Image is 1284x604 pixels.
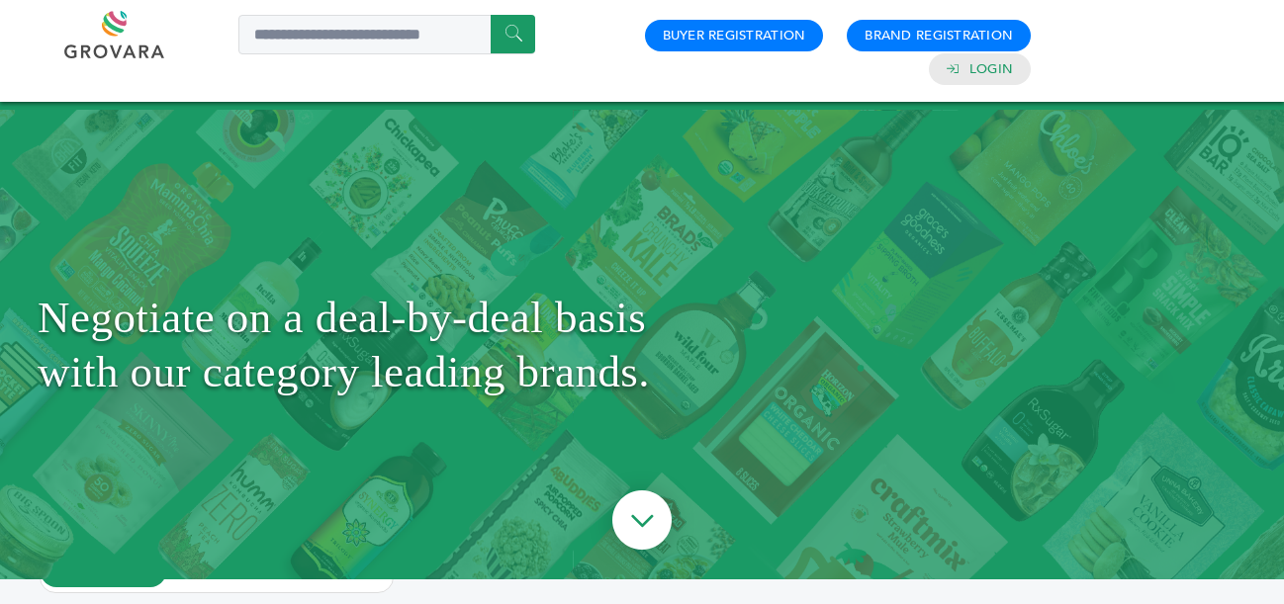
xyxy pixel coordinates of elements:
a: Brand Registration [865,27,1013,44]
a: Login [969,60,1013,78]
input: Search a product or brand... [238,15,535,54]
h1: Negotiate on a deal-by-deal basis with our category leading brands. [38,159,1246,530]
img: ourBrandsHeroArrow.png [590,471,694,575]
a: Buyer Registration [663,27,806,44]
